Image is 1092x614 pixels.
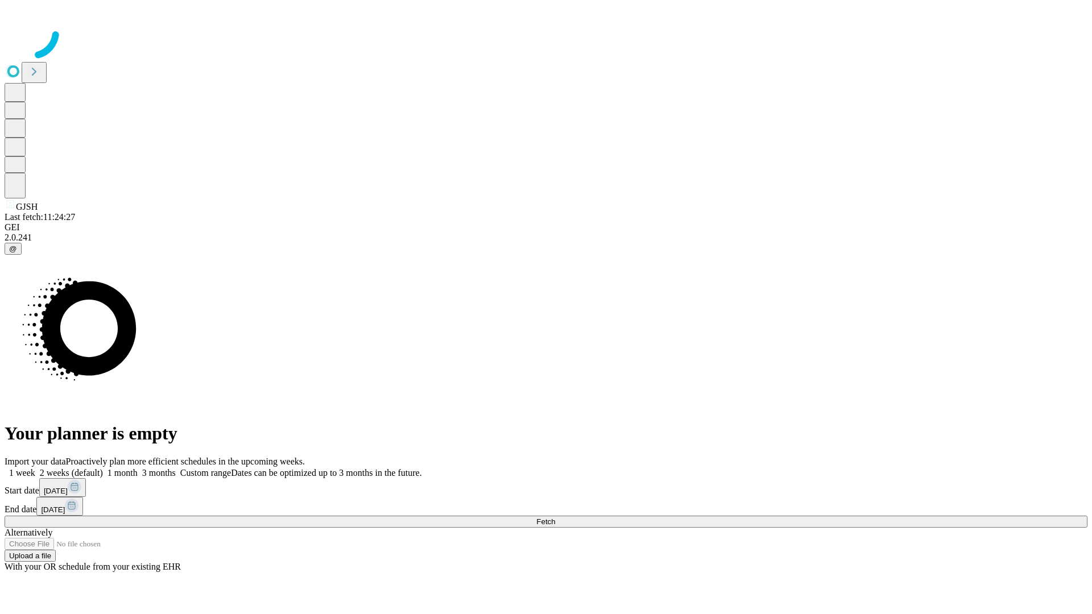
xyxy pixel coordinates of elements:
[5,212,75,222] span: Last fetch: 11:24:27
[180,468,231,478] span: Custom range
[5,528,52,537] span: Alternatively
[5,233,1087,243] div: 2.0.241
[40,468,103,478] span: 2 weeks (default)
[142,468,176,478] span: 3 months
[5,243,22,255] button: @
[9,244,17,253] span: @
[107,468,138,478] span: 1 month
[5,562,181,571] span: With your OR schedule from your existing EHR
[231,468,421,478] span: Dates can be optimized up to 3 months in the future.
[536,517,555,526] span: Fetch
[44,487,68,495] span: [DATE]
[39,478,86,497] button: [DATE]
[41,505,65,514] span: [DATE]
[36,497,83,516] button: [DATE]
[16,202,38,211] span: GJSH
[5,497,1087,516] div: End date
[66,457,305,466] span: Proactively plan more efficient schedules in the upcoming weeks.
[5,478,1087,497] div: Start date
[5,516,1087,528] button: Fetch
[5,457,66,466] span: Import your data
[5,550,56,562] button: Upload a file
[9,468,35,478] span: 1 week
[5,423,1087,444] h1: Your planner is empty
[5,222,1087,233] div: GEI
